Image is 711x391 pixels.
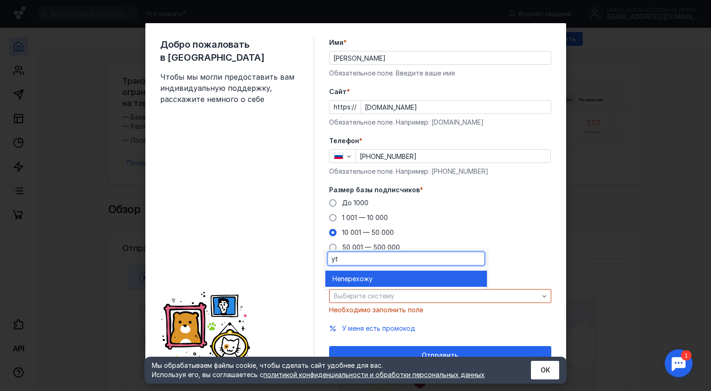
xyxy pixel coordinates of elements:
span: У меня есть промокод [342,324,415,332]
button: Отправить [329,346,551,365]
span: Размер базы подписчиков [329,185,420,195]
span: 50 001 — 500 000 [342,243,400,251]
div: Обязательное поле. Введите ваше имя [329,69,551,78]
span: Отправить [422,352,458,359]
input: Поиск [328,252,484,265]
div: 1 [21,6,31,16]
button: У меня есть промокод [342,324,415,333]
div: Мы обрабатываем файлы cookie, чтобы сделать сайт удобнее для вас. Используя его, вы соглашаетесь c [152,361,508,379]
span: Телефон [329,136,359,145]
span: 10 001 — 50 000 [342,228,394,236]
div: grid [325,268,487,289]
button: Выберите систему [329,289,551,303]
span: Не [332,274,341,284]
button: ОК [531,361,559,379]
span: перехожу [341,274,373,284]
span: Добро пожаловать в [GEOGRAPHIC_DATA] [160,38,299,64]
span: Чтобы мы могли предоставить вам индивидуальную поддержку, расскажите немного о себе [160,71,299,105]
span: Выберите систему [334,292,394,300]
div: Обязательное поле. Например: [DOMAIN_NAME] [329,118,551,127]
button: Неперехожу [325,271,487,287]
a: политикой конфиденциальности и обработки персональных данных [263,371,485,378]
span: До 1000 [342,199,368,207]
span: Cайт [329,87,347,96]
div: Необходимо заполнить поле [329,305,551,315]
span: Имя [329,38,343,47]
span: 1 001 — 10 000 [342,214,388,221]
div: Обязательное поле. Например: [PHONE_NUMBER] [329,167,551,176]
